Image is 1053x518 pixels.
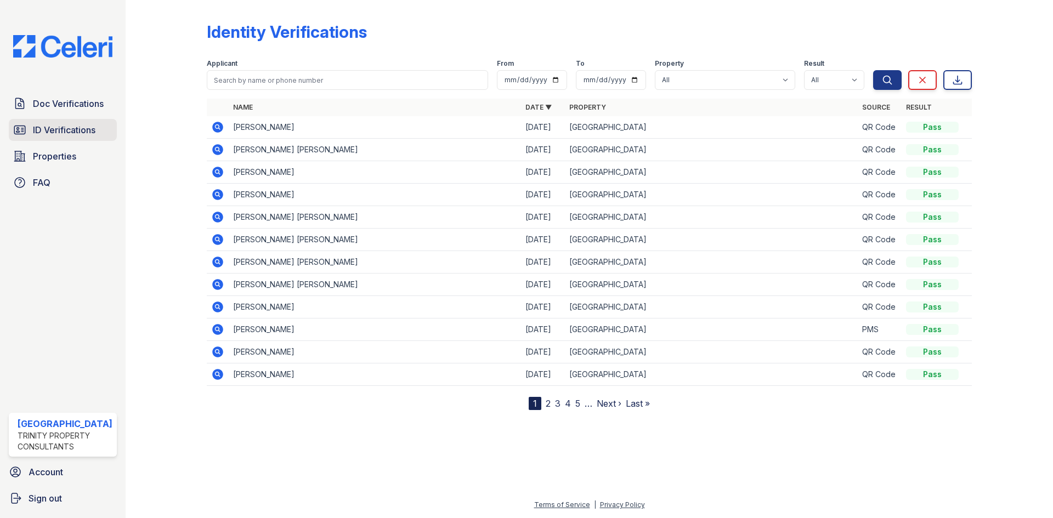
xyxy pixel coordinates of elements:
td: [GEOGRAPHIC_DATA] [565,251,857,274]
td: PMS [858,318,902,341]
a: Name [233,103,253,111]
td: [PERSON_NAME] [229,296,521,318]
td: [PERSON_NAME] [229,363,521,386]
a: Property [569,103,606,111]
label: Result [804,59,824,68]
td: [DATE] [521,139,565,161]
span: FAQ [33,176,50,189]
div: Trinity Property Consultants [18,430,112,452]
div: Pass [906,346,959,357]
div: Pass [906,369,959,380]
td: [PERSON_NAME] [229,318,521,341]
td: [DATE] [521,161,565,184]
label: Applicant [207,59,237,68]
a: Properties [9,145,117,167]
span: Doc Verifications [33,97,104,110]
label: Property [655,59,684,68]
td: [PERSON_NAME] [PERSON_NAME] [229,251,521,274]
a: ID Verifications [9,119,117,141]
a: Sign out [4,487,121,509]
td: [GEOGRAPHIC_DATA] [565,341,857,363]
td: [PERSON_NAME] [PERSON_NAME] [229,229,521,251]
td: [PERSON_NAME] [PERSON_NAME] [229,139,521,161]
td: [PERSON_NAME] [229,184,521,206]
td: [PERSON_NAME] [229,161,521,184]
td: [DATE] [521,341,565,363]
td: [PERSON_NAME] [PERSON_NAME] [229,206,521,229]
td: QR Code [858,161,902,184]
span: Sign out [29,492,62,505]
div: Pass [906,279,959,290]
td: [DATE] [521,363,565,386]
div: Pass [906,212,959,223]
a: Privacy Policy [600,500,645,509]
div: Identity Verifications [207,22,367,42]
a: FAQ [9,172,117,193]
input: Search by name or phone number [207,70,488,90]
td: QR Code [858,274,902,296]
img: CE_Logo_Blue-a8612792a0a2168367f1c8372b55b34899dd931a85d93a1a3d3e32e68fde9ad4.png [4,35,121,58]
div: Pass [906,234,959,245]
td: [DATE] [521,229,565,251]
td: QR Code [858,206,902,229]
span: ID Verifications [33,123,95,136]
td: [DATE] [521,251,565,274]
td: [DATE] [521,184,565,206]
td: QR Code [858,184,902,206]
td: [GEOGRAPHIC_DATA] [565,229,857,251]
a: Account [4,461,121,483]
div: Pass [906,167,959,178]
a: Date ▼ [525,103,552,111]
td: QR Code [858,229,902,251]
div: 1 [529,397,541,410]
td: [DATE] [521,116,565,139]
div: Pass [906,324,959,335]
td: [GEOGRAPHIC_DATA] [565,274,857,296]
td: [GEOGRAPHIC_DATA] [565,296,857,318]
td: QR Code [858,296,902,318]
td: [GEOGRAPHIC_DATA] [565,139,857,161]
td: [GEOGRAPHIC_DATA] [565,161,857,184]
td: [GEOGRAPHIC_DATA] [565,318,857,341]
td: QR Code [858,251,902,274]
a: Next › [597,398,621,409]
div: Pass [906,189,959,200]
td: [DATE] [521,296,565,318]
div: Pass [906,301,959,312]
div: [GEOGRAPHIC_DATA] [18,417,112,430]
label: To [576,59,585,68]
td: [PERSON_NAME] [229,341,521,363]
a: Last » [626,398,650,409]
td: QR Code [858,363,902,386]
a: Source [862,103,890,111]
td: [GEOGRAPHIC_DATA] [565,184,857,206]
div: Pass [906,122,959,133]
td: [GEOGRAPHIC_DATA] [565,363,857,386]
span: Account [29,465,63,479]
span: Properties [33,150,76,163]
div: Pass [906,144,959,155]
a: Terms of Service [534,500,590,509]
td: [GEOGRAPHIC_DATA] [565,116,857,139]
td: [DATE] [521,318,565,341]
td: [GEOGRAPHIC_DATA] [565,206,857,229]
a: 3 [555,398,561,409]
td: [DATE] [521,206,565,229]
div: | [594,500,596,509]
label: From [497,59,514,68]
td: QR Code [858,139,902,161]
a: Result [906,103,932,111]
div: Pass [906,257,959,267]
td: QR Code [858,341,902,363]
td: [PERSON_NAME] [PERSON_NAME] [229,274,521,296]
span: … [585,397,592,410]
a: 2 [546,398,551,409]
a: 5 [575,398,580,409]
td: [PERSON_NAME] [229,116,521,139]
a: Doc Verifications [9,93,117,115]
a: 4 [565,398,571,409]
td: [DATE] [521,274,565,296]
td: QR Code [858,116,902,139]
